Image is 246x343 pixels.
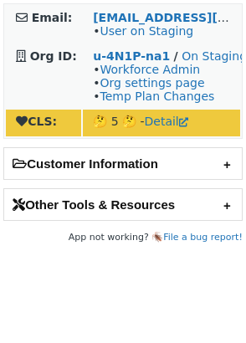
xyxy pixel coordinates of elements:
strong: / [174,49,178,63]
strong: Email: [32,11,73,24]
span: • [93,24,193,38]
strong: CLS: [16,115,57,128]
a: Temp Plan Changes [100,90,214,103]
a: u-4N1P-na1 [93,49,170,63]
td: 🤔 5 🤔 - [83,110,240,136]
a: Workforce Admin [100,63,200,76]
h2: Other Tools & Resources [4,189,242,220]
a: File a bug report! [163,232,243,243]
h2: Customer Information [4,148,242,179]
a: Detail [145,115,188,128]
a: User on Staging [100,24,193,38]
footer: App not working? 🪳 [3,229,243,246]
span: • • • [93,63,214,103]
strong: Org ID: [30,49,77,63]
a: Org settings page [100,76,204,90]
